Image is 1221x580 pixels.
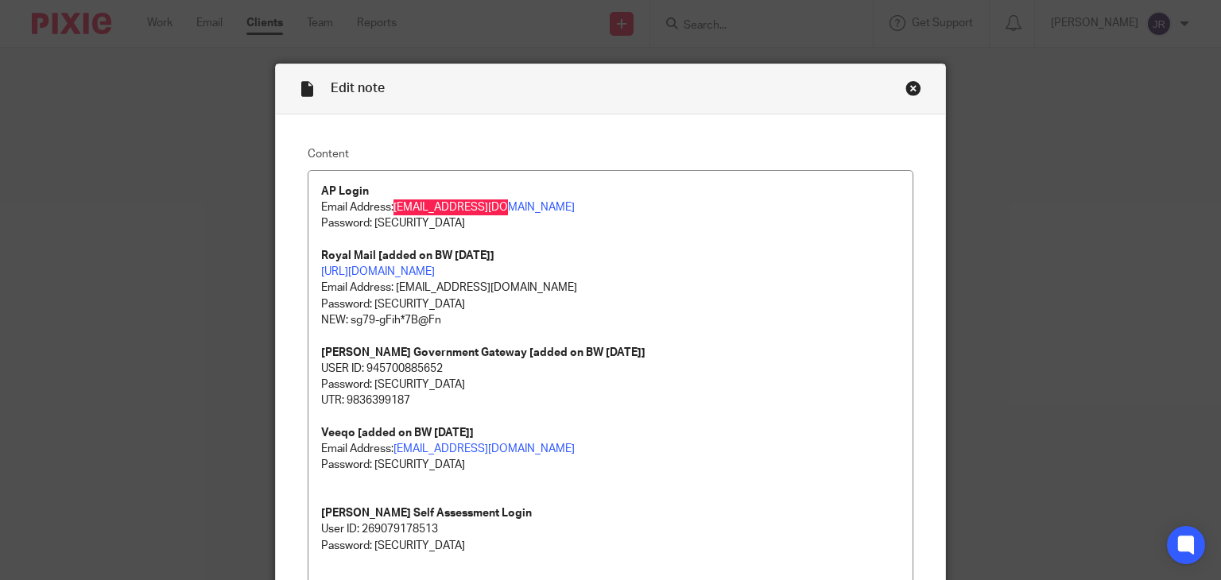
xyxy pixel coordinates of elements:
[321,538,901,554] p: Password: [SECURITY_DATA]
[321,508,532,519] strong: [PERSON_NAME] Self Assessment Login
[321,361,901,377] p: USER ID: 945700885652
[321,199,901,215] p: Email Address:
[358,427,474,439] strong: [added on BW [DATE]]
[321,392,901,408] p: UTR: 9836399187
[321,441,901,457] p: Email Address:
[321,457,901,473] p: Password: [SECURITY_DATA]
[393,443,575,454] a: [EMAIL_ADDRESS][DOMAIN_NAME]
[393,202,575,213] a: [EMAIL_ADDRESS][DOMAIN_NAME]
[905,80,921,96] div: Close this dialog window
[321,215,901,231] p: Password: [SECURITY_DATA]
[321,250,494,261] strong: Royal Mail [added on BW [DATE]]
[321,427,355,439] strong: Veeqo
[321,280,901,328] p: Email Address: [EMAIL_ADDRESS][DOMAIN_NAME] Password: [SECURITY_DATA] NEW: sg79-gFih*7B@Fn
[321,521,901,537] p: User ID: 269079178513
[321,347,645,358] strong: [PERSON_NAME] Government Gateway [added on BW [DATE]]
[331,82,385,95] span: Edit note
[321,266,435,277] a: [URL][DOMAIN_NAME]
[321,377,901,392] p: Password: [SECURITY_DATA]
[321,186,369,197] strong: AP Login
[308,146,914,162] label: Content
